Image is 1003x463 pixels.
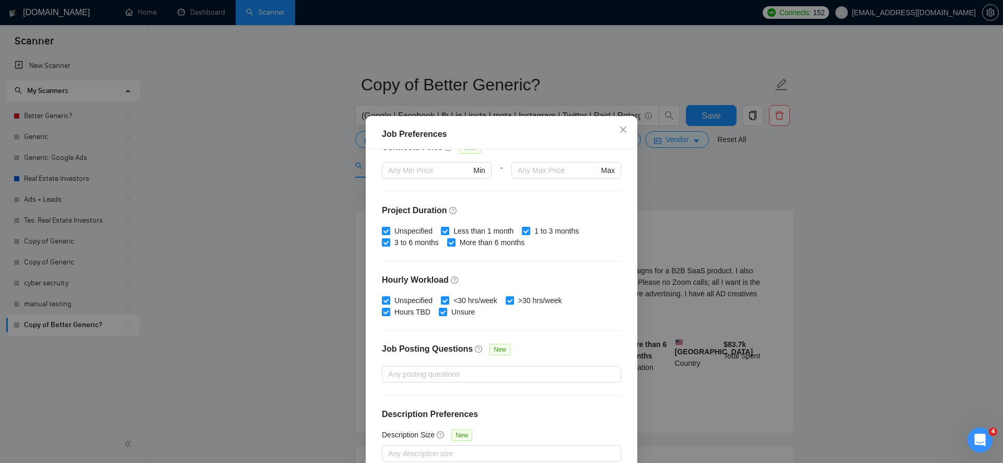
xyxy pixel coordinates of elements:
[989,427,997,436] span: 4
[390,225,437,237] span: Unspecified
[451,276,459,284] span: question-circle
[382,429,435,441] h5: Description Size
[390,237,443,248] span: 3 to 6 months
[382,274,621,286] h4: Hourly Workload
[514,295,566,306] span: >30 hrs/week
[382,204,621,217] h4: Project Duration
[609,116,637,144] button: Close
[601,165,615,176] span: Max
[388,165,471,176] input: Any Min Price
[456,237,529,248] span: More than 6 months
[449,206,458,215] span: question-circle
[437,431,445,439] span: question-circle
[473,165,485,176] span: Min
[390,295,437,306] span: Unspecified
[390,306,435,318] span: Hours TBD
[449,295,501,306] span: <30 hrs/week
[449,225,518,237] span: Less than 1 month
[530,225,583,237] span: 1 to 3 months
[967,427,993,453] iframe: Intercom live chat
[489,344,510,355] span: New
[619,125,627,134] span: close
[447,306,479,318] span: Unsure
[451,430,472,441] span: New
[382,343,473,355] h4: Job Posting Questions
[518,165,599,176] input: Any Max Price
[475,345,483,353] span: question-circle
[382,408,621,421] h4: Description Preferences
[492,162,511,191] div: -
[382,128,621,141] div: Job Preferences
